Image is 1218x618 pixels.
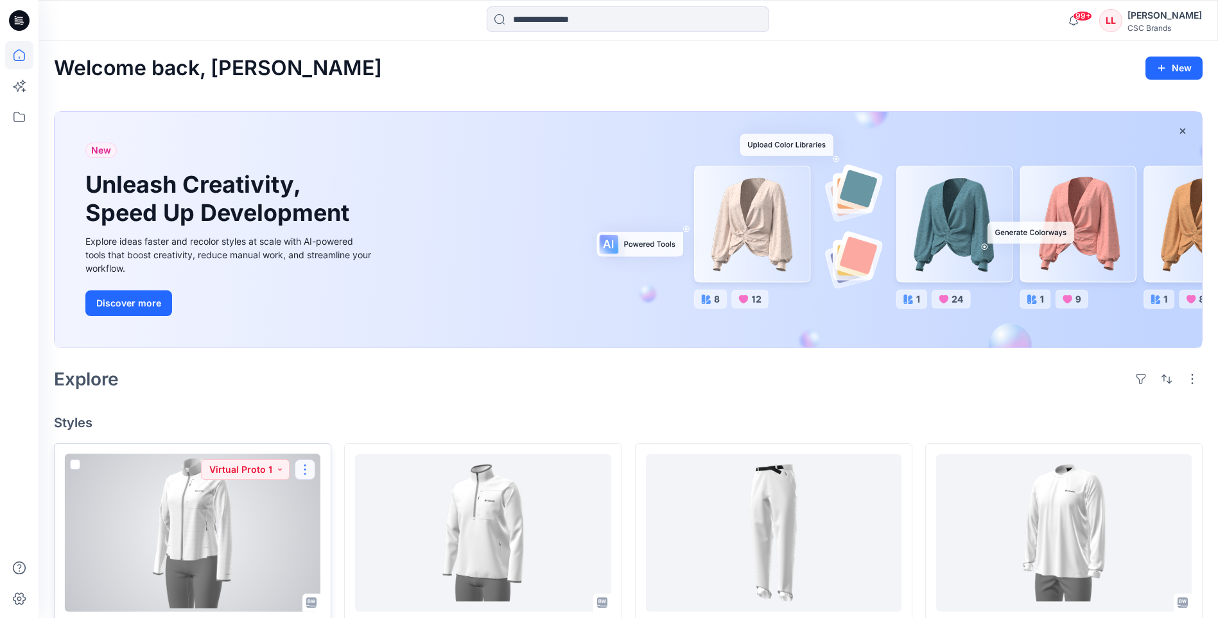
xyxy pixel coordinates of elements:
button: Discover more [85,290,172,316]
span: New [91,143,111,158]
div: LL [1099,9,1122,32]
a: F6MS217238-F26-GLREG_ [936,454,1192,612]
div: CSC Brands [1127,23,1202,33]
a: Discover more [85,290,374,316]
h2: Explore [54,369,119,389]
h2: Welcome back, [PERSON_NAME] [54,57,382,80]
a: F6WS217273_F26_EUACT_VP1 [65,454,320,612]
h1: Unleash Creativity, Speed Up Development [85,171,355,226]
a: F6MS217240_SW26AM3007_F26_PAREG [646,454,901,612]
h4: Styles [54,415,1203,430]
button: New [1145,57,1203,80]
span: 99+ [1073,11,1092,21]
div: Explore ideas faster and recolor styles at scale with AI-powered tools that boost creativity, red... [85,234,374,275]
a: F6MS217299_F26_PAREG_VP1 [355,454,611,612]
div: [PERSON_NAME] [1127,8,1202,23]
